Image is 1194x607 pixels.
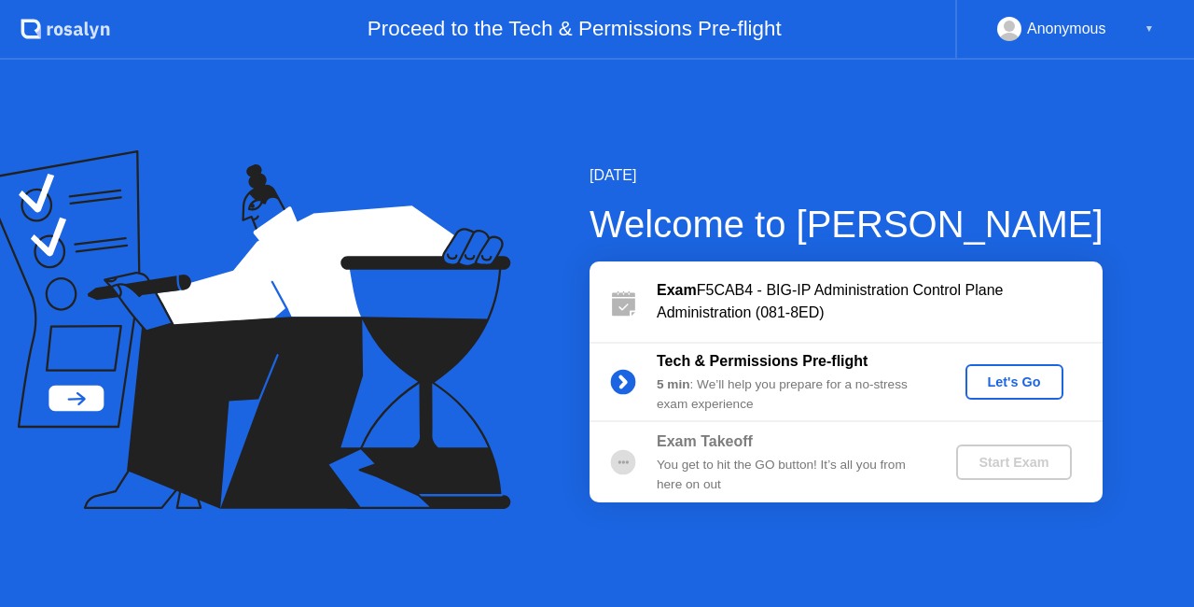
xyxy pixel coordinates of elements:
div: Start Exam [964,455,1063,470]
b: Tech & Permissions Pre-flight [657,353,868,369]
b: 5 min [657,377,690,391]
button: Let's Go [965,364,1063,400]
div: [DATE] [590,164,1104,187]
div: ▼ [1145,17,1154,41]
div: Anonymous [1027,17,1106,41]
button: Start Exam [956,445,1071,480]
div: F5CAB4 - BIG-IP Administration Control Plane Administration (081-8ED) [657,279,1103,324]
b: Exam [657,282,697,298]
div: : We’ll help you prepare for a no-stress exam experience [657,375,925,414]
div: Let's Go [973,374,1056,389]
b: Exam Takeoff [657,433,753,449]
div: You get to hit the GO button! It’s all you from here on out [657,456,925,494]
div: Welcome to [PERSON_NAME] [590,196,1104,252]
